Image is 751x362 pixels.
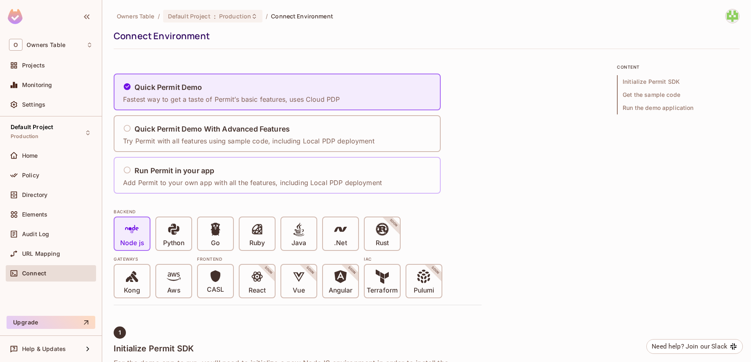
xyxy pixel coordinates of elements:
p: .Net [334,239,347,247]
p: Aws [167,286,180,295]
span: Elements [22,211,47,218]
span: Projects [22,62,45,69]
img: SReyMgAAAABJRU5ErkJggg== [8,9,22,24]
p: Fastest way to get a taste of Permit’s basic features, uses Cloud PDP [123,95,340,104]
span: 1 [119,329,121,336]
h5: Quick Permit Demo With Advanced Features [135,125,290,133]
span: SOON [336,255,368,286]
p: Terraform [367,286,398,295]
div: IAC [364,256,442,262]
span: Policy [22,172,39,179]
span: SOON [253,255,285,286]
span: Initialize Permit SDK [617,75,740,88]
span: Help & Updates [22,346,66,352]
div: Gateways [114,256,192,262]
p: Pulumi [414,286,434,295]
p: Ruby [249,239,265,247]
li: / [266,12,268,20]
h4: Initialize Permit SDK [114,344,482,353]
p: Angular [329,286,353,295]
span: SOON [294,255,326,286]
span: Default Project [168,12,211,20]
p: Add Permit to your own app with all the features, including Local PDP deployment [123,178,382,187]
p: Java [291,239,306,247]
span: Directory [22,192,47,198]
p: Vue [293,286,305,295]
span: the active workspace [117,12,155,20]
h5: Run Permit in your app [135,167,214,175]
div: Connect Environment [114,30,735,42]
div: BACKEND [114,208,482,215]
h5: Quick Permit Demo [135,83,202,92]
p: Rust [376,239,389,247]
span: Connect Environment [271,12,333,20]
p: Node js [120,239,144,247]
span: SOON [378,207,410,239]
span: Connect [22,270,46,277]
div: Frontend [197,256,359,262]
span: Monitoring [22,82,52,88]
span: O [9,39,22,51]
button: Upgrade [7,316,95,329]
img: Vardan [726,9,739,23]
span: Workspace: Owners Table [27,42,65,48]
p: CASL [207,286,224,294]
p: Try Permit with all features using sample code, including Local PDP deployment [123,136,374,145]
span: Default Project [11,124,53,130]
span: SOON [419,255,451,286]
span: Production [219,12,251,20]
span: : [213,13,216,20]
p: React [249,286,266,295]
p: Python [163,239,184,247]
p: Go [211,239,220,247]
span: URL Mapping [22,250,60,257]
div: Need help? Join our Slack [652,342,727,351]
span: Get the sample code [617,88,740,101]
span: Audit Log [22,231,49,237]
p: Kong [124,286,140,295]
span: Settings [22,101,45,108]
li: / [158,12,160,20]
span: Home [22,152,38,159]
span: Production [11,133,39,140]
span: Run the demo application [617,101,740,114]
p: content [617,64,740,70]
